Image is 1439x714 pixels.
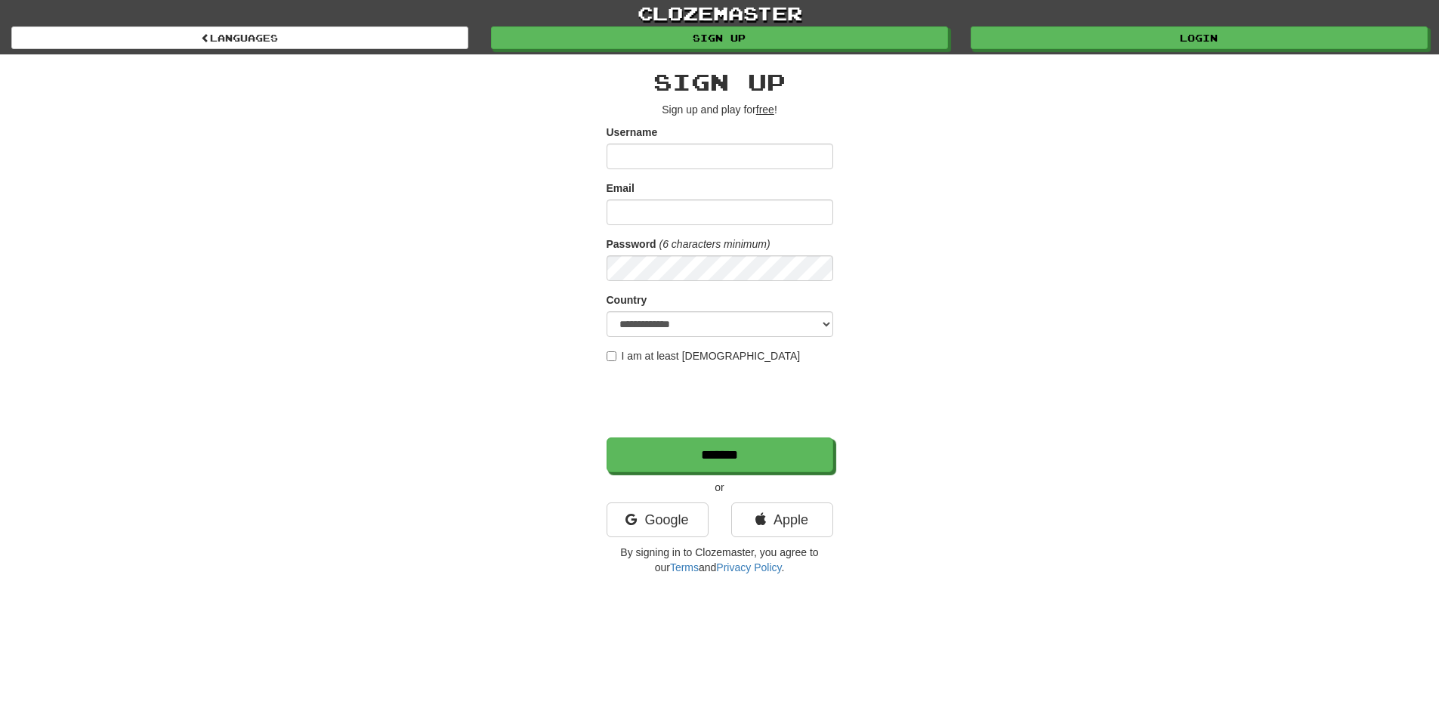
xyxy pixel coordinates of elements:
input: I am at least [DEMOGRAPHIC_DATA] [607,351,616,361]
label: Username [607,125,658,140]
label: Password [607,236,656,252]
p: or [607,480,833,495]
label: Country [607,292,647,308]
a: Terms [670,561,699,573]
a: Google [607,502,709,537]
h2: Sign up [607,70,833,94]
u: free [756,104,774,116]
a: Apple [731,502,833,537]
label: I am at least [DEMOGRAPHIC_DATA] [607,348,801,363]
iframe: reCAPTCHA [607,371,836,430]
a: Privacy Policy [716,561,781,573]
p: By signing in to Clozemaster, you agree to our and . [607,545,833,575]
a: Languages [11,26,468,49]
em: (6 characters minimum) [659,238,770,250]
a: Sign up [491,26,948,49]
a: Login [971,26,1428,49]
label: Email [607,181,635,196]
p: Sign up and play for ! [607,102,833,117]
